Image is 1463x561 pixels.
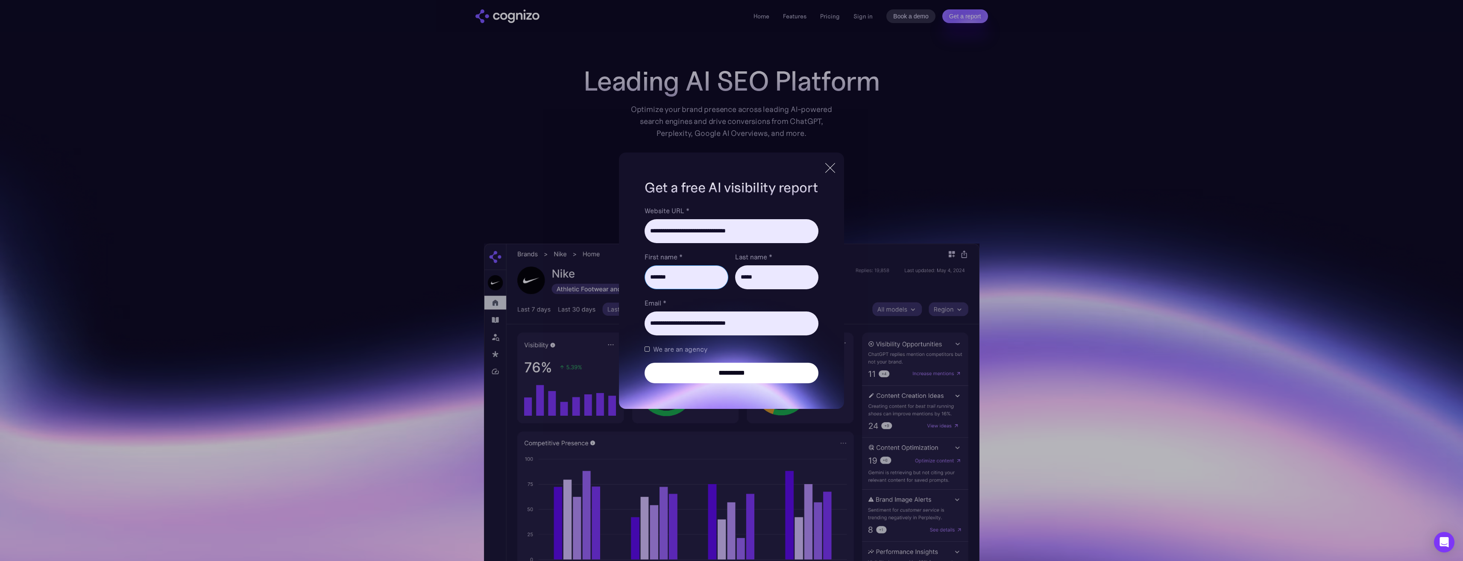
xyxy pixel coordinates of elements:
h1: Get a free AI visibility report [645,178,818,197]
label: First name * [645,252,728,262]
label: Last name * [735,252,818,262]
label: Website URL * [645,206,818,216]
div: Open Intercom Messenger [1434,532,1454,552]
span: We are an agency [653,344,707,354]
form: Brand Report Form [645,206,818,383]
label: Email * [645,298,818,308]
